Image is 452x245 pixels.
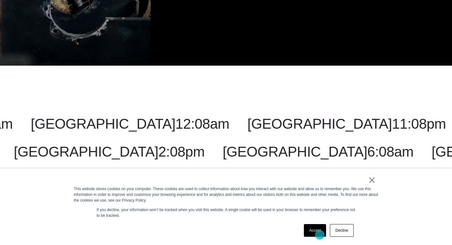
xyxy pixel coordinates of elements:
[158,144,205,159] span: 2:08pm
[392,116,446,132] span: 11:08pm
[304,224,326,237] a: Accept
[14,144,205,159] a: [GEOGRAPHIC_DATA]2:08pm
[74,186,378,203] div: This website stores cookies on your computer. These cookies are used to collect information about...
[175,116,229,132] span: 12:08am
[247,116,446,132] a: [GEOGRAPHIC_DATA]11:08pm
[368,177,376,183] a: ×
[367,144,414,159] span: 6:08am
[330,224,353,237] a: Decline
[97,207,356,218] p: If you decline, your information won’t be tracked when you visit this website. A single cookie wi...
[31,116,229,132] a: [GEOGRAPHIC_DATA]12:08am
[223,144,414,159] a: [GEOGRAPHIC_DATA]6:08am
